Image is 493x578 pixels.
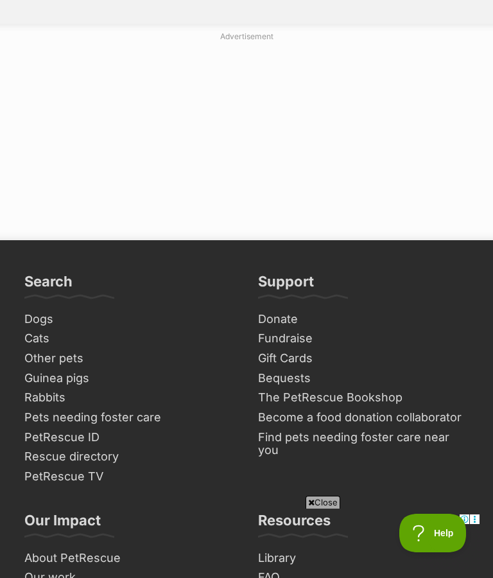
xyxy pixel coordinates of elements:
[253,428,474,460] a: Find pets needing foster care near you
[399,514,467,552] iframe: Help Scout Beacon - Open
[13,514,480,572] iframe: Advertisement
[19,408,240,428] a: Pets needing foster care
[19,428,240,448] a: PetRescue ID
[1,1,12,12] img: consumer-privacy-logo.png
[91,1,101,12] img: consumer-privacy-logo.png
[89,1,101,10] img: iconc.png
[253,310,474,329] a: Donate
[253,349,474,369] a: Gift Cards
[19,369,240,389] a: Guinea pigs
[253,408,474,428] a: Become a food donation collaborator
[253,329,474,349] a: Fundraise
[306,496,340,509] span: Close
[24,272,73,298] h3: Search
[253,369,474,389] a: Bequests
[90,1,103,12] a: Privacy Notification
[19,467,240,487] a: PetRescue TV
[19,349,240,369] a: Other pets
[19,447,240,467] a: Rescue directory
[19,310,240,329] a: Dogs
[258,272,314,298] h3: Support
[19,329,240,349] a: Cats
[19,388,240,408] a: Rabbits
[253,388,474,408] a: The PetRescue Bookshop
